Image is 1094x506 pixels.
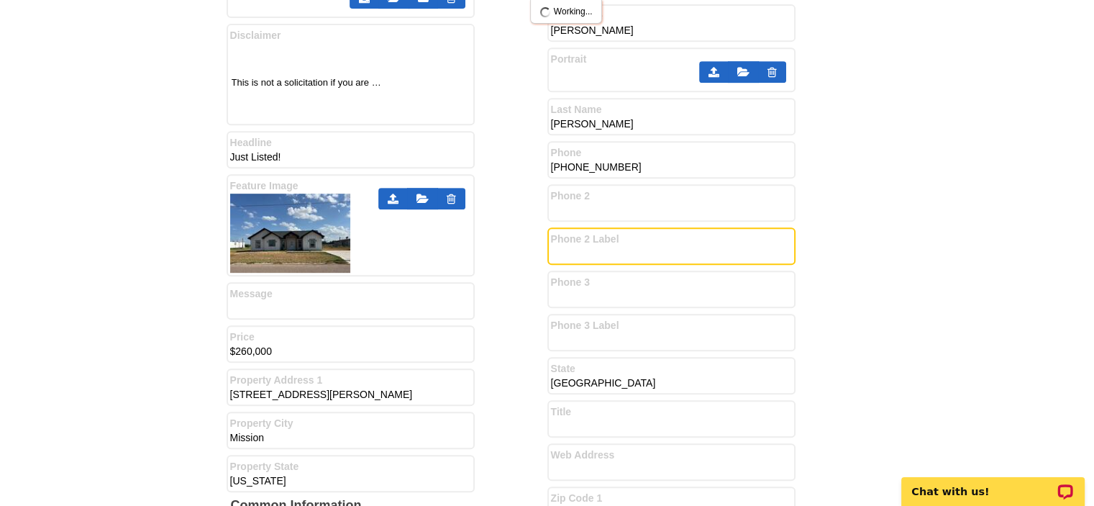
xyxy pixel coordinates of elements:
img: loading... [539,6,551,18]
label: Last Name [551,102,792,117]
label: Message [230,286,471,302]
iframe: LiveChat chat widget [892,461,1094,506]
label: Phone 3 [551,275,792,290]
label: Phone 2 Label [551,232,792,247]
label: Portrait [551,52,792,67]
label: Phone 2 [551,189,792,204]
label: Headline [230,135,471,150]
label: First Name [551,9,792,24]
label: Title [551,405,792,420]
label: State [551,361,792,376]
label: Property Address 1 [230,373,471,388]
label: Phone [551,145,792,161]
img: thumb-68a772e9829b4.jpg [230,194,351,273]
label: Web Address [551,448,792,463]
label: Price [230,330,471,345]
label: Zip Code 1 [551,491,792,506]
label: Disclaimer [230,28,471,43]
label: Property City [230,416,471,431]
label: Property State [230,459,471,474]
label: Feature Image [230,179,471,194]
label: Phone 3 Label [551,318,792,333]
